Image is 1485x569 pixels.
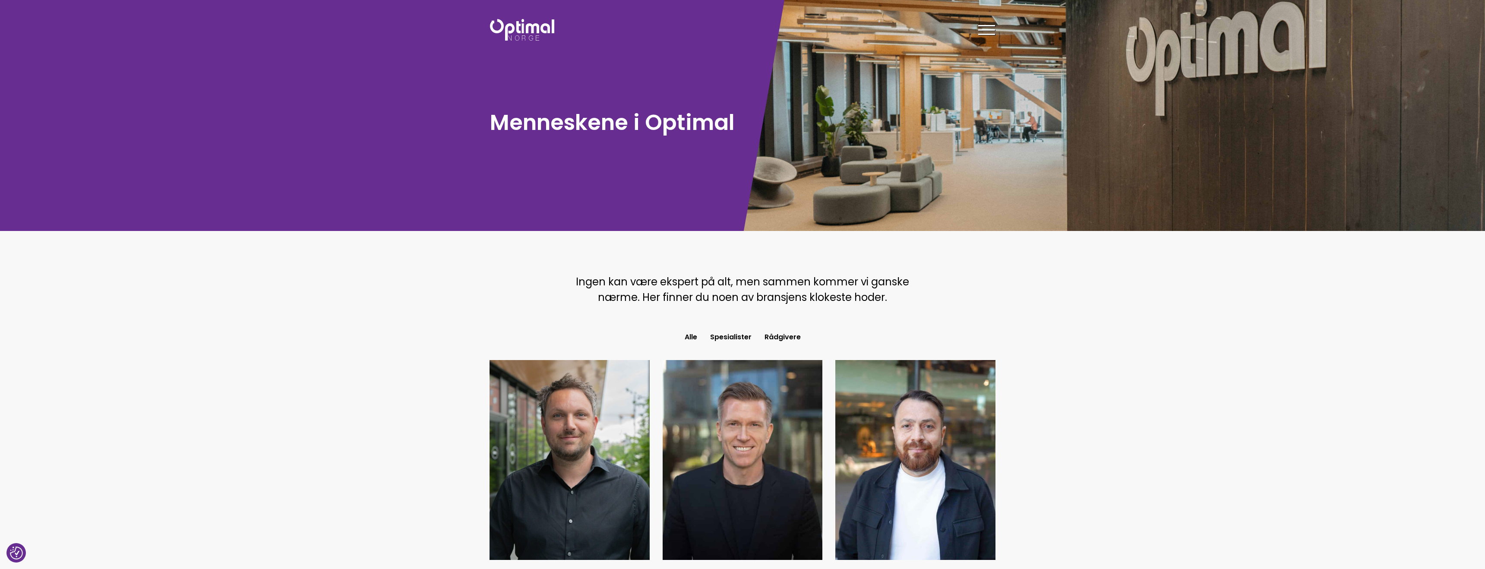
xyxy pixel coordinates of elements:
h1: Menneskene i Optimal [490,108,738,136]
button: Spesialister [704,329,758,345]
img: Optimal Norge [490,19,554,41]
button: Alle [678,329,704,345]
button: Rådgivere [758,329,807,345]
img: Revisit consent button [10,547,23,560]
button: Samtykkepreferanser [10,547,23,560]
span: Ingen kan være ekspert på alt, men sammen kommer vi ganske nærme. Her finner du noen av bransjens... [576,275,909,304]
